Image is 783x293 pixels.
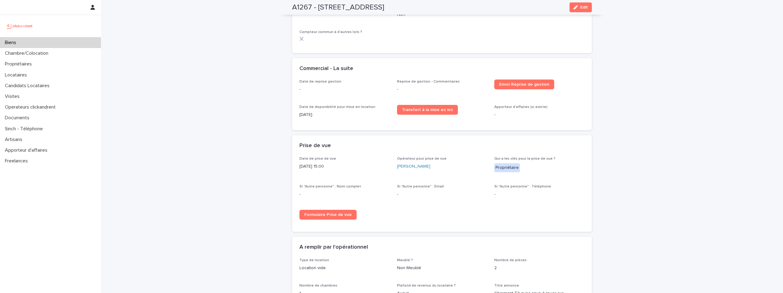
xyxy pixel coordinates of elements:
[494,163,520,172] div: Propriétaire
[402,108,453,112] span: Transfert à la mise en loc
[397,163,430,170] a: [PERSON_NAME]
[494,80,554,89] a: Envoi Reprise de gestion
[2,40,21,46] p: Biens
[2,50,53,56] p: Chambre/Colocation
[494,258,527,262] span: Nombre de pièces
[2,126,48,132] p: Sinch - Téléphone
[494,284,519,287] span: Titre annonce
[299,30,362,34] span: Compteur commun à d'autres lots ?
[397,258,413,262] span: Meublé ?
[299,163,390,170] p: [DATE] 15:00
[2,137,27,143] p: Artisans
[299,265,390,271] p: Location vide
[397,284,456,287] span: Plafond de revenus du locataire ?
[397,157,447,161] span: Opérateur pour prise de vue
[397,80,460,83] span: Reprise de gestion - Commentaires
[299,185,361,188] span: Si "Autre personne" : Nom complet
[299,191,390,198] p: -
[299,65,353,72] h2: Commercial - La suite
[494,105,547,109] span: Apporteur d'affaires (si existe)
[299,157,336,161] span: Date de prise de vue
[292,3,384,12] h2: A1267 - [STREET_ADDRESS]
[2,83,54,89] p: Candidats Locataires
[494,265,584,271] p: 2
[397,105,458,115] a: Transfert à la mise en loc
[397,191,487,198] p: -
[397,265,487,271] p: Non Meublé
[5,20,35,32] img: UCB0brd3T0yccxBKYDjQ
[2,94,24,99] p: Visites
[299,244,368,251] h2: A remplir par l'opérationnel
[2,104,61,110] p: Operateurs clickandrent
[299,112,390,118] p: [DATE]
[494,185,551,188] span: Si "Autre personne" : Téléphone
[304,213,352,217] span: Formulaire Prise de vue
[397,185,444,188] span: Si "Autre personne" : Email
[499,82,549,87] span: Envoi Reprise de gestion
[299,210,357,220] a: Formulaire Prise de vue
[2,115,34,121] p: Documents
[397,86,487,93] p: -
[2,147,52,153] p: Apporteur d'affaires
[494,112,584,118] p: -
[2,61,37,67] p: Propriétaires
[580,5,588,9] span: Edit
[299,258,329,262] span: Type de location
[494,191,584,198] p: -
[570,2,592,12] button: Edit
[2,72,32,78] p: Locataires
[299,143,331,149] h2: Prise de vue
[2,158,33,164] p: Freelances
[299,284,337,287] span: Nombre de chambres
[299,86,390,93] p: -
[299,80,341,83] span: Date de reprise gestion
[494,157,555,161] span: Qui a les clés pour la prise de vue ?
[299,105,375,109] span: Date de disponibilité pour mise en location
